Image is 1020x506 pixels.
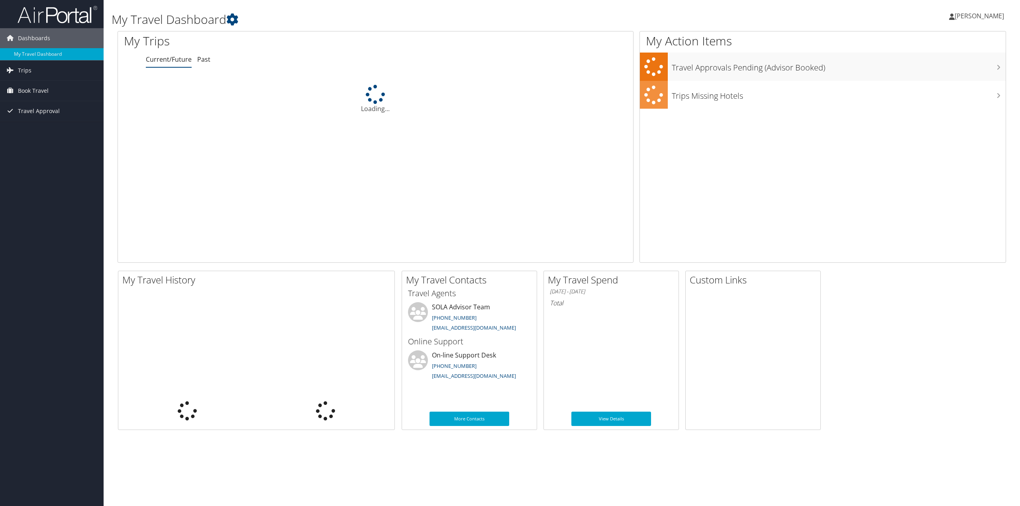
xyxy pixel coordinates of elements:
[18,101,60,121] span: Travel Approval
[18,81,49,101] span: Book Travel
[118,85,633,113] div: Loading...
[432,324,516,331] a: [EMAIL_ADDRESS][DOMAIN_NAME]
[640,81,1006,109] a: Trips Missing Hotels
[406,273,537,287] h2: My Travel Contacts
[408,288,531,299] h3: Travel Agents
[432,372,516,379] a: [EMAIL_ADDRESS][DOMAIN_NAME]
[949,4,1012,28] a: [PERSON_NAME]
[690,273,820,287] h2: Custom Links
[408,336,531,347] h3: Online Support
[404,350,535,383] li: On-line Support Desk
[112,11,712,28] h1: My Travel Dashboard
[146,55,192,64] a: Current/Future
[124,33,412,49] h1: My Trips
[18,61,31,80] span: Trips
[430,412,509,426] a: More Contacts
[672,86,1006,102] h3: Trips Missing Hotels
[640,53,1006,81] a: Travel Approvals Pending (Advisor Booked)
[550,288,673,295] h6: [DATE] - [DATE]
[197,55,210,64] a: Past
[548,273,679,287] h2: My Travel Spend
[18,5,97,24] img: airportal-logo.png
[640,33,1006,49] h1: My Action Items
[404,302,535,335] li: SOLA Advisor Team
[18,28,50,48] span: Dashboards
[672,58,1006,73] h3: Travel Approvals Pending (Advisor Booked)
[955,12,1004,20] span: [PERSON_NAME]
[432,362,477,369] a: [PHONE_NUMBER]
[550,299,673,307] h6: Total
[571,412,651,426] a: View Details
[432,314,477,321] a: [PHONE_NUMBER]
[122,273,394,287] h2: My Travel History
